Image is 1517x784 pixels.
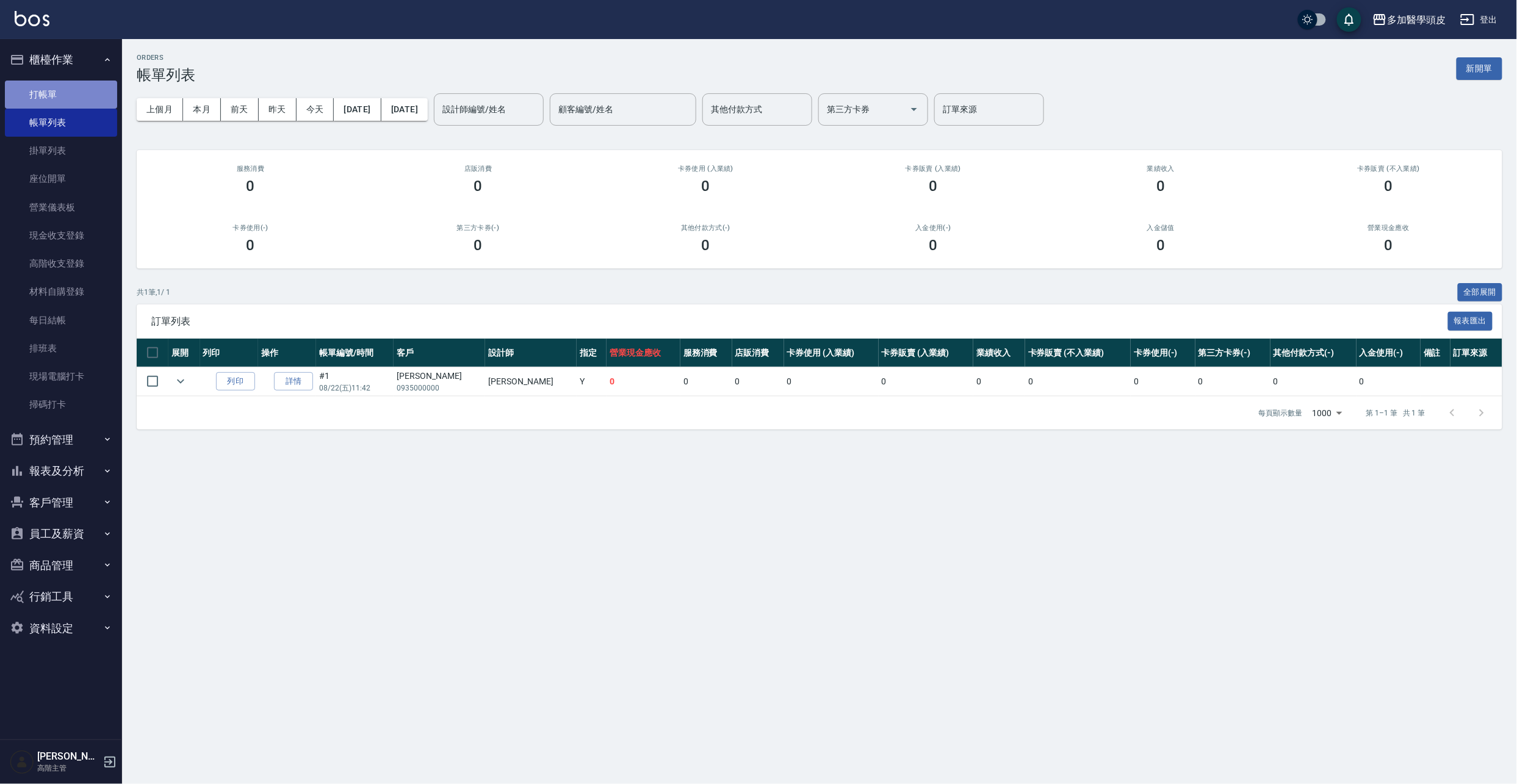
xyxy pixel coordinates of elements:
button: 今天 [297,98,334,121]
h2: 卡券使用 (入業績) [607,165,805,173]
div: 多加醫學頭皮 [1387,12,1446,27]
th: 業績收入 [973,339,1025,367]
button: 商品管理 [5,550,117,581]
button: 本月 [183,98,221,121]
button: [DATE] [334,98,381,121]
p: 每頁顯示數量 [1259,408,1303,419]
h3: 0 [929,237,938,254]
a: 打帳單 [5,81,117,109]
a: 掛單列表 [5,137,117,165]
th: 卡券販賣 (入業績) [879,339,973,367]
a: 每日結帳 [5,306,117,334]
p: 第 1–1 筆 共 1 筆 [1366,408,1425,419]
h3: 0 [1385,178,1393,195]
h5: [PERSON_NAME] [37,750,99,763]
a: 座位開單 [5,165,117,193]
th: 展開 [168,339,200,367]
a: 現金收支登錄 [5,221,117,250]
p: 高階主管 [37,763,99,774]
td: 0 [879,367,973,396]
th: 店販消費 [732,339,784,367]
td: 0 [732,367,784,396]
td: 0 [1025,367,1131,396]
h3: 0 [247,237,255,254]
a: 詳情 [274,372,313,391]
a: 新開單 [1457,62,1502,74]
button: [DATE] [381,98,428,121]
h2: ORDERS [137,54,195,62]
h3: 0 [474,237,483,254]
th: 列印 [200,339,258,367]
th: 備註 [1421,339,1450,367]
th: 帳單編號/時間 [316,339,394,367]
th: 第三方卡券(-) [1195,339,1270,367]
button: 報表及分析 [5,455,117,487]
button: 昨天 [259,98,297,121]
div: 1000 [1308,397,1347,430]
a: 報表匯出 [1448,315,1493,326]
button: 櫃檯作業 [5,44,117,76]
a: 排班表 [5,334,117,362]
td: 0 [1131,367,1195,396]
button: 報表匯出 [1448,312,1493,331]
p: 共 1 筆, 1 / 1 [137,287,170,298]
button: expand row [171,372,190,390]
h2: 入金使用(-) [834,224,1032,232]
h2: 其他付款方式(-) [607,224,805,232]
th: 設計師 [485,339,577,367]
h2: 營業現金應收 [1289,224,1488,232]
div: [PERSON_NAME] [397,370,482,383]
h2: 業績收入 [1062,165,1260,173]
button: 新開單 [1457,57,1502,80]
a: 高階收支登錄 [5,250,117,278]
td: 0 [1357,367,1421,396]
a: 掃碼打卡 [5,390,117,419]
img: Logo [15,11,49,26]
td: 0 [607,367,680,396]
td: Y [577,367,607,396]
th: 客戶 [394,339,485,367]
h3: 0 [1157,178,1166,195]
a: 營業儀表板 [5,193,117,221]
img: Person [10,750,34,774]
h3: 0 [929,178,938,195]
button: 行銷工具 [5,581,117,613]
button: 全部展開 [1458,283,1503,302]
h3: 0 [1385,237,1393,254]
a: 帳單列表 [5,109,117,137]
h2: 入金儲值 [1062,224,1260,232]
th: 卡券使用 (入業績) [784,339,879,367]
p: 0935000000 [397,383,482,394]
button: 資料設定 [5,613,117,644]
button: 登出 [1455,9,1502,31]
th: 操作 [258,339,316,367]
h2: 第三方卡券(-) [379,224,577,232]
h3: 服務消費 [151,165,350,173]
p: 08/22 (五) 11:42 [319,383,391,394]
td: 0 [1270,367,1357,396]
td: 0 [973,367,1025,396]
span: 訂單列表 [151,315,1448,328]
th: 其他付款方式(-) [1270,339,1357,367]
button: 預約管理 [5,424,117,456]
td: #1 [316,367,394,396]
th: 營業現金應收 [607,339,680,367]
button: 多加醫學頭皮 [1367,7,1450,32]
h2: 卡券使用(-) [151,224,350,232]
button: Open [904,99,924,119]
h2: 卡券販賣 (入業績) [834,165,1032,173]
button: save [1337,7,1361,32]
button: 員工及薪資 [5,518,117,550]
th: 卡券販賣 (不入業績) [1025,339,1131,367]
a: 現場電腦打卡 [5,362,117,390]
h3: 帳單列表 [137,67,195,84]
h3: 0 [247,178,255,195]
button: 列印 [216,372,255,391]
h2: 卡券販賣 (不入業績) [1289,165,1488,173]
a: 材料自購登錄 [5,278,117,306]
th: 卡券使用(-) [1131,339,1195,367]
td: 0 [680,367,732,396]
h3: 0 [474,178,483,195]
th: 指定 [577,339,607,367]
td: 0 [1195,367,1270,396]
